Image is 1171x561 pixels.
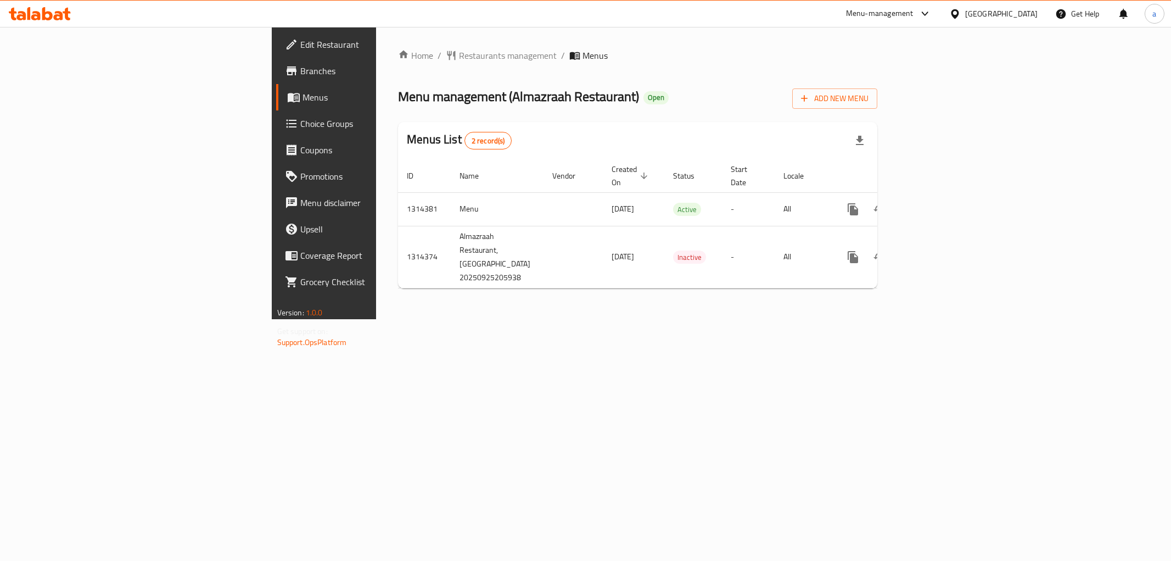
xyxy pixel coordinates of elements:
button: Add New Menu [792,88,877,109]
a: Edit Restaurant [276,31,467,58]
span: Add New Menu [801,92,869,105]
a: Grocery Checklist [276,269,467,295]
button: more [840,244,866,270]
button: more [840,196,866,223]
span: Active [673,203,701,216]
span: Version: [277,306,304,320]
span: Vendor [552,169,590,182]
div: Export file [847,127,873,154]
a: Support.OpsPlatform [277,335,347,349]
div: Inactive [673,251,706,264]
span: Inactive [673,251,706,264]
span: Edit Restaurant [300,38,458,51]
span: Upsell [300,223,458,236]
a: Menu disclaimer [276,190,467,216]
span: Restaurants management [459,49,557,62]
a: Coupons [276,137,467,163]
a: Branches [276,58,467,84]
span: Branches [300,64,458,77]
span: [DATE] [612,202,634,216]
button: Change Status [866,244,893,270]
span: Menu disclaimer [300,196,458,209]
a: Promotions [276,163,467,190]
span: Open [643,93,669,102]
span: a [1152,8,1156,20]
button: Change Status [866,196,893,223]
h2: Menus List [407,131,512,149]
a: Menus [276,84,467,110]
a: Restaurants management [446,49,557,62]
td: - [722,226,775,288]
span: Start Date [731,163,761,189]
span: Choice Groups [300,117,458,130]
span: ID [407,169,428,182]
div: [GEOGRAPHIC_DATA] [965,8,1038,20]
table: enhanced table [398,159,954,288]
span: Locale [783,169,818,182]
li: / [561,49,565,62]
span: Menu management ( Almazraah Restaurant ) [398,84,639,109]
span: Status [673,169,709,182]
td: Almazraah Restaurant,[GEOGRAPHIC_DATA] 20250925205938 [451,226,544,288]
span: [DATE] [612,249,634,264]
span: 1.0.0 [306,306,323,320]
nav: breadcrumb [398,49,877,62]
span: Promotions [300,170,458,183]
td: All [775,192,831,226]
td: All [775,226,831,288]
span: Coupons [300,143,458,157]
span: Menus [582,49,608,62]
a: Upsell [276,216,467,242]
span: Created On [612,163,651,189]
span: Grocery Checklist [300,275,458,288]
span: Menus [302,91,458,104]
span: Coverage Report [300,249,458,262]
th: Actions [831,159,954,193]
a: Coverage Report [276,242,467,269]
div: Open [643,91,669,104]
td: - [722,192,775,226]
span: Name [460,169,493,182]
span: 2 record(s) [465,136,512,146]
div: Total records count [464,132,512,149]
a: Choice Groups [276,110,467,137]
td: Menu [451,192,544,226]
div: Menu-management [846,7,914,20]
span: Get support on: [277,324,328,338]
